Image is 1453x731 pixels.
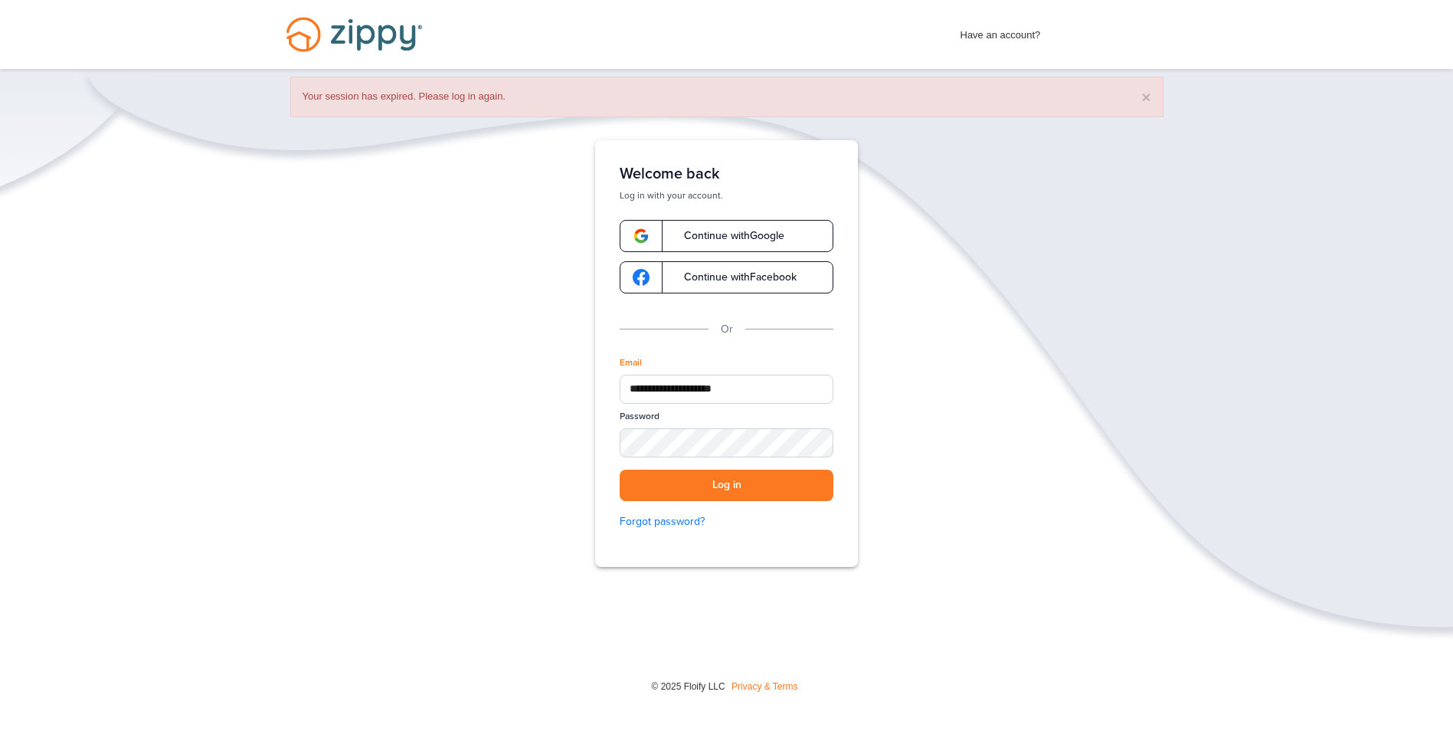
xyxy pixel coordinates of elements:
img: google-logo [633,228,650,244]
span: Continue with Facebook [669,272,797,283]
p: Or [721,321,733,338]
div: Your session has expired. Please log in again. [290,77,1163,117]
a: Forgot password? [620,513,833,530]
p: Log in with your account. [620,189,833,202]
button: × [1141,89,1150,105]
input: Email [620,375,833,404]
a: Privacy & Terms [731,681,797,692]
img: google-logo [633,269,650,286]
button: Log in [620,470,833,501]
a: google-logoContinue withGoogle [620,220,833,252]
span: Have an account? [960,19,1041,44]
label: Password [620,410,659,423]
a: google-logoContinue withFacebook [620,261,833,293]
span: © 2025 Floify LLC [651,681,725,692]
input: Password [620,428,833,457]
span: Continue with Google [669,231,784,241]
label: Email [620,356,642,369]
h1: Welcome back [620,165,833,183]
